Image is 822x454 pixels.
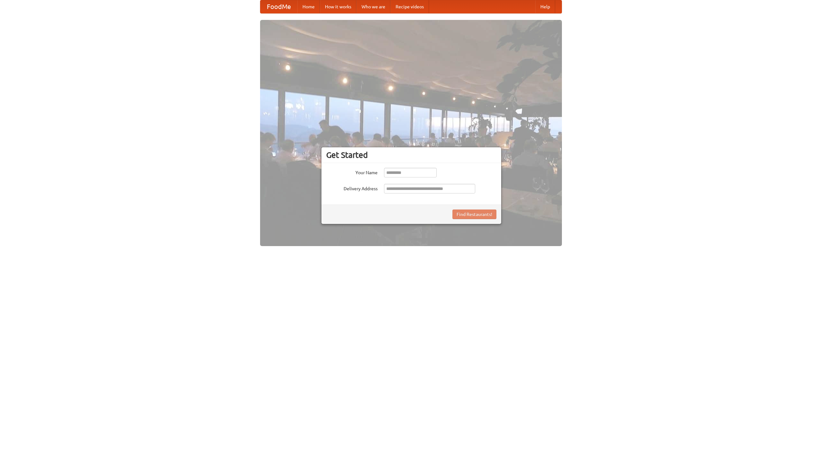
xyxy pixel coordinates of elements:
a: Home [297,0,320,13]
h3: Get Started [326,150,496,160]
button: Find Restaurants! [452,210,496,219]
label: Your Name [326,168,378,176]
a: How it works [320,0,356,13]
a: Who we are [356,0,390,13]
a: FoodMe [260,0,297,13]
a: Help [535,0,555,13]
label: Delivery Address [326,184,378,192]
a: Recipe videos [390,0,429,13]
